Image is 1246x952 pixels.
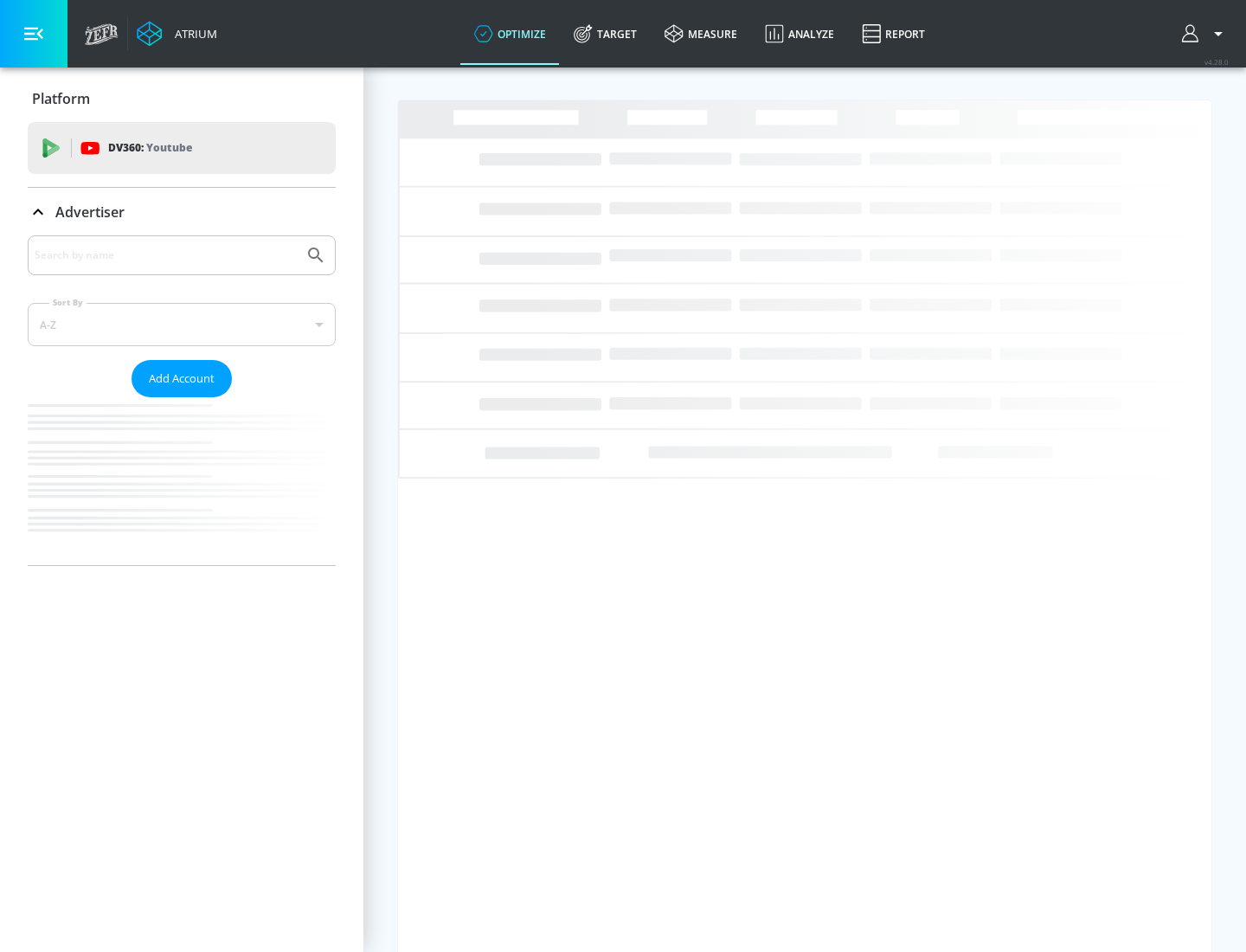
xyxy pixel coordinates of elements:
[28,122,336,174] div: DV360: Youtube
[55,203,125,222] p: Advertiser
[651,3,751,65] a: measure
[560,3,651,65] a: Target
[146,138,192,157] p: Youtube
[168,26,217,42] div: Atrium
[49,297,87,308] label: Sort By
[28,397,336,565] nav: list of Advertiser
[28,74,336,123] div: Platform
[28,188,336,236] div: Advertiser
[848,3,939,65] a: Report
[460,3,560,65] a: optimize
[35,244,297,267] input: Search by name
[28,235,336,565] div: Advertiser
[137,21,217,47] a: Atrium
[132,360,232,397] button: Add Account
[149,369,215,389] span: Add Account
[108,138,192,158] p: DV360:
[32,89,90,108] p: Platform
[1204,57,1229,67] span: v 4.28.0
[751,3,848,65] a: Analyze
[28,303,336,346] div: A-Z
